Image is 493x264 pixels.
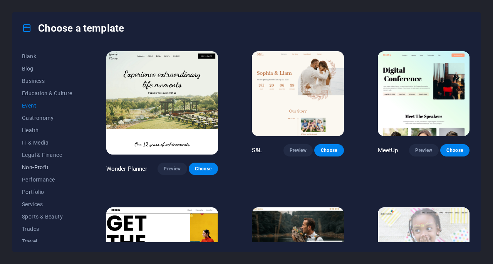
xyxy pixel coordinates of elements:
[22,53,72,59] span: Blank
[22,161,72,173] button: Non-Profit
[252,51,344,136] img: S&L
[106,165,148,173] p: Wonder Planner
[22,198,72,210] button: Services
[22,149,72,161] button: Legal & Finance
[22,164,72,170] span: Non-Profit
[22,78,72,84] span: Business
[22,90,72,96] span: Education & Culture
[22,214,72,220] span: Sports & Beauty
[22,226,72,232] span: Trades
[22,22,124,34] h4: Choose a template
[252,146,262,154] p: S&L
[320,147,337,153] span: Choose
[22,50,72,62] button: Blank
[22,103,72,109] span: Event
[22,189,72,195] span: Portfolio
[290,147,307,153] span: Preview
[22,136,72,149] button: IT & Media
[283,144,313,156] button: Preview
[195,166,212,172] span: Choose
[415,147,432,153] span: Preview
[409,144,438,156] button: Preview
[22,201,72,207] span: Services
[22,177,72,183] span: Performance
[22,99,72,112] button: Event
[314,144,344,156] button: Choose
[22,124,72,136] button: Health
[22,112,72,124] button: Gastronomy
[158,163,187,175] button: Preview
[22,127,72,133] span: Health
[22,62,72,75] button: Blog
[22,66,72,72] span: Blog
[22,87,72,99] button: Education & Culture
[164,166,181,172] span: Preview
[22,238,72,244] span: Travel
[22,223,72,235] button: Trades
[22,140,72,146] span: IT & Media
[22,186,72,198] button: Portfolio
[189,163,218,175] button: Choose
[446,147,463,153] span: Choose
[22,115,72,121] span: Gastronomy
[440,144,470,156] button: Choose
[378,51,470,136] img: MeetUp
[22,173,72,186] button: Performance
[22,210,72,223] button: Sports & Beauty
[22,75,72,87] button: Business
[22,235,72,247] button: Travel
[378,146,398,154] p: MeetUp
[22,152,72,158] span: Legal & Finance
[106,51,218,155] img: Wonder Planner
